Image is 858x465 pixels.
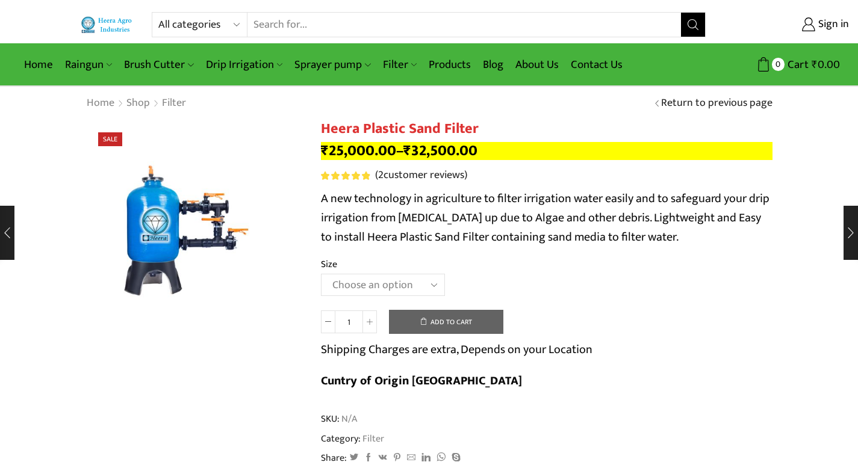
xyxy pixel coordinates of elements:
h1: Heera Plastic Sand Filter [321,120,773,138]
a: Home [18,51,59,79]
span: SKU: [321,412,773,426]
p: A new technology in agriculture to filter irrigation water easily and to safeguard your drip irri... [321,189,773,247]
img: Heera Plastic Sand Filter [86,120,303,337]
a: Blog [477,51,509,79]
nav: Breadcrumb [86,96,187,111]
span: 2 [378,166,384,184]
span: ₹ [812,55,818,74]
b: Cuntry of Origin [GEOGRAPHIC_DATA] [321,371,522,391]
a: Brush Cutter [118,51,199,79]
a: Filter [377,51,423,79]
p: Shipping Charges are extra, Depends on your Location [321,340,592,359]
span: ₹ [321,138,329,163]
span: Share: [321,451,347,465]
span: Rated out of 5 based on customer ratings [321,171,370,180]
a: Contact Us [565,51,629,79]
span: Category: [321,432,384,446]
button: Search button [681,13,705,37]
a: 0 Cart ₹0.00 [718,54,840,76]
input: Product quantity [335,310,362,333]
span: Cart [785,57,809,73]
div: Rated 5.00 out of 5 [321,171,370,180]
span: N/A [340,412,357,426]
p: – [321,142,773,160]
a: Raingun [59,51,118,79]
bdi: 25,000.00 [321,138,396,163]
a: Filter [161,96,187,111]
bdi: 32,500.00 [403,138,477,163]
a: Sign in [724,14,849,35]
a: (2customer reviews) [375,168,467,183]
span: 0 [772,58,785,70]
a: Home [86,96,115,111]
button: Add to cart [389,310,503,334]
a: Products [423,51,477,79]
a: Shop [126,96,151,111]
span: 2 [321,171,372,180]
a: Drip Irrigation [200,51,288,79]
label: Size [321,257,337,271]
a: About Us [509,51,565,79]
a: Filter [361,431,384,446]
a: Return to previous page [661,96,773,111]
input: Search for... [247,13,682,37]
span: Sign in [815,17,849,32]
span: ₹ [403,138,411,163]
span: Sale [98,132,122,146]
a: Sprayer pump [288,51,376,79]
bdi: 0.00 [812,55,840,74]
